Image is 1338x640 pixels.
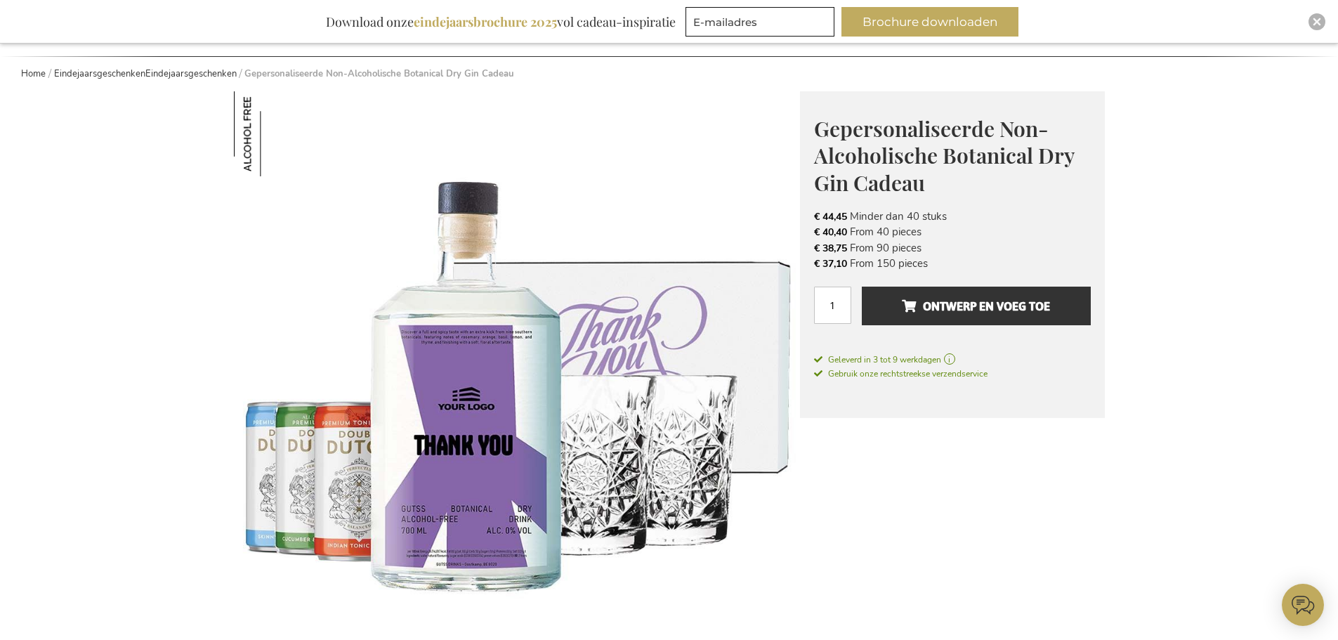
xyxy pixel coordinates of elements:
[686,7,834,37] input: E-mailadres
[814,366,988,380] a: Gebruik onze rechtstreekse verzendservice
[814,209,1091,224] li: Minder dan 40 stuks
[814,256,1091,271] li: From 150 pieces
[841,7,1018,37] button: Brochure downloaden
[814,210,847,223] span: € 44,45
[54,67,237,80] a: EindejaarsgeschenkenEindejaarsgeschenken
[1282,584,1324,626] iframe: belco-activator-frame
[686,7,839,41] form: marketing offers and promotions
[320,7,682,37] div: Download onze vol cadeau-inspiratie
[814,224,1091,240] li: From 40 pieces
[234,91,319,176] img: Gepersonaliseerde Non-Alcoholische Botanical Dry Gin Cadeau
[814,353,1091,366] a: Geleverd in 3 tot 9 werkdagen
[814,115,1074,197] span: Gepersonaliseerde Non-Alcoholische Botanical Dry Gin Cadeau
[902,295,1050,318] span: Ontwerp en voeg toe
[862,287,1090,325] button: Ontwerp en voeg toe
[244,67,514,80] strong: Gepersonaliseerde Non-Alcoholische Botanical Dry Gin Cadeau
[814,242,847,255] span: € 38,75
[814,226,847,239] span: € 40,40
[814,257,847,270] span: € 37,10
[21,67,46,80] a: Home
[1309,13,1325,30] div: Close
[814,368,988,379] span: Gebruik onze rechtstreekse verzendservice
[1313,18,1321,26] img: Close
[814,287,851,324] input: Aantal
[814,240,1091,256] li: From 90 pieces
[414,13,557,30] b: eindejaarsbrochure 2025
